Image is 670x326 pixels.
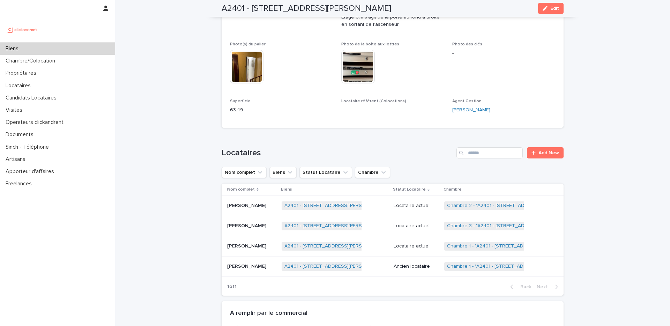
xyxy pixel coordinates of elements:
tr: [PERSON_NAME][PERSON_NAME] A2401 - [STREET_ADDRESS][PERSON_NAME] Locataire actuelChambre 1 - "A24... [222,236,564,257]
button: Back [505,284,534,290]
p: [PERSON_NAME] [227,242,268,249]
p: 1 of 1 [222,278,242,295]
h2: A remplir par le commercial [230,310,307,317]
a: A2401 - [STREET_ADDRESS][PERSON_NAME] [284,264,387,269]
span: Photo(s) du palier [230,42,266,46]
h2: A2401 - [STREET_ADDRESS][PERSON_NAME] [222,3,391,14]
p: Ancien locataire [394,264,439,269]
a: Chambre 3 - "A2401 - [STREET_ADDRESS][PERSON_NAME]" [447,223,581,229]
img: UCB0brd3T0yccxBKYDjQ [6,23,39,37]
p: Chambre/Colocation [3,58,61,64]
a: Add New [527,147,564,158]
span: Photo des clés [452,42,482,46]
button: Edit [538,3,564,14]
p: Locataires [3,82,36,89]
h1: Locataires [222,148,454,158]
button: Biens [269,167,297,178]
a: Chambre 2 - "A2401 - [STREET_ADDRESS][PERSON_NAME]" [447,203,581,209]
a: A2401 - [STREET_ADDRESS][PERSON_NAME] [284,223,387,229]
a: [PERSON_NAME] [452,106,490,114]
span: Photo de la boîte aux lettres [341,42,399,46]
button: Next [534,284,564,290]
p: [PERSON_NAME] [227,222,268,229]
p: Sinch - Téléphone [3,144,54,150]
a: Chambre 1 - "A2401 - [STREET_ADDRESS][PERSON_NAME]" [447,264,580,269]
p: Artisans [3,156,31,163]
p: Biens [281,186,292,193]
p: Locataire actuel [394,203,439,209]
p: Freelances [3,180,37,187]
span: Superficie [230,99,251,103]
p: Biens [3,45,24,52]
p: Nom complet [227,186,255,193]
p: Chambre [444,186,462,193]
span: Locataire référent (Colocations) [341,99,406,103]
p: Locataire actuel [394,223,439,229]
button: Statut Locataire [299,167,352,178]
tr: [PERSON_NAME][PERSON_NAME] A2401 - [STREET_ADDRESS][PERSON_NAME] Locataire actuelChambre 3 - "A24... [222,216,564,236]
a: A2401 - [STREET_ADDRESS][PERSON_NAME] [284,243,387,249]
button: Nom complet [222,167,267,178]
button: Chambre [355,167,390,178]
p: - [341,106,444,114]
a: A2401 - [STREET_ADDRESS][PERSON_NAME] [284,203,387,209]
p: - [452,50,555,57]
span: Agent Gestion [452,99,482,103]
p: Documents [3,131,39,138]
p: Candidats Locataires [3,95,62,101]
p: Locataire actuel [394,243,439,249]
span: Back [516,284,531,289]
span: Add New [538,150,559,155]
tr: [PERSON_NAME][PERSON_NAME] A2401 - [STREET_ADDRESS][PERSON_NAME] Ancien locataireChambre 1 - "A24... [222,256,564,276]
span: Edit [550,6,559,11]
span: Next [537,284,552,289]
p: 63.49 [230,106,333,114]
tr: [PERSON_NAME][PERSON_NAME] A2401 - [STREET_ADDRESS][PERSON_NAME] Locataire actuelChambre 2 - "A24... [222,196,564,216]
p: [PERSON_NAME] [227,201,268,209]
p: [PERSON_NAME] [227,262,268,269]
p: Statut Locataire [393,186,426,193]
input: Search [456,147,523,158]
p: Visites [3,107,28,113]
p: Operateurs clickandrent [3,119,69,126]
p: Apporteur d'affaires [3,168,60,175]
a: Chambre 1 - "A2401 - [STREET_ADDRESS][PERSON_NAME]" [447,243,580,249]
p: Propriétaires [3,70,42,76]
